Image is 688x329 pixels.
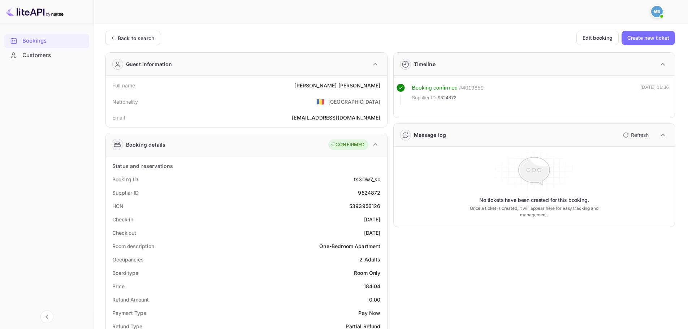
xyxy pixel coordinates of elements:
div: Price [112,282,125,290]
div: Bookings [22,37,86,45]
div: [GEOGRAPHIC_DATA] [328,98,381,105]
div: Board type [112,269,138,277]
div: Status and reservations [112,162,173,170]
div: Back to search [118,34,154,42]
button: Collapse navigation [40,310,53,323]
img: LiteAPI logo [6,6,64,17]
div: Refund Amount [112,296,149,303]
span: United States [316,95,325,108]
div: HCN [112,202,124,210]
span: Supplier ID: [412,94,437,101]
div: Nationality [112,98,138,105]
button: Refresh [619,129,652,141]
div: ts3Dw7_sc [354,176,380,183]
div: # 4019859 [459,84,484,92]
div: 5393956126 [349,202,381,210]
div: 184.04 [364,282,381,290]
a: Customers [4,48,89,62]
div: [DATE] [364,216,381,223]
img: Mohcine Belkhir [651,6,663,17]
div: Guest information [126,60,172,68]
div: One-Bedroom Apartment [319,242,380,250]
div: Message log [414,131,446,139]
div: Room Only [354,269,380,277]
div: Occupancies [112,256,144,263]
div: Supplier ID [112,189,139,196]
div: Check out [112,229,136,237]
p: Refresh [631,131,649,139]
div: [DATE] [364,229,381,237]
div: Booking details [126,141,165,148]
div: 0.00 [369,296,381,303]
div: Full name [112,82,135,89]
a: Bookings [4,34,89,47]
span: 9524872 [438,94,456,101]
div: [DATE] 11:36 [640,84,669,105]
div: [PERSON_NAME] [PERSON_NAME] [294,82,380,89]
div: Check-in [112,216,133,223]
div: CONFIRMED [330,141,364,148]
div: Customers [22,51,86,60]
div: Email [112,114,125,121]
div: 2 Adults [359,256,380,263]
div: Bookings [4,34,89,48]
p: Once a ticket is created, it will appear here for easy tracking and management. [458,205,610,218]
div: Pay Now [358,309,380,317]
button: Edit booking [576,31,619,45]
div: 9524872 [358,189,380,196]
div: [EMAIL_ADDRESS][DOMAIN_NAME] [292,114,380,121]
div: Payment Type [112,309,146,317]
div: Room description [112,242,154,250]
button: Create new ticket [622,31,675,45]
div: Timeline [414,60,436,68]
div: Booking ID [112,176,138,183]
div: Booking confirmed [412,84,458,92]
p: No tickets have been created for this booking. [479,196,589,204]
